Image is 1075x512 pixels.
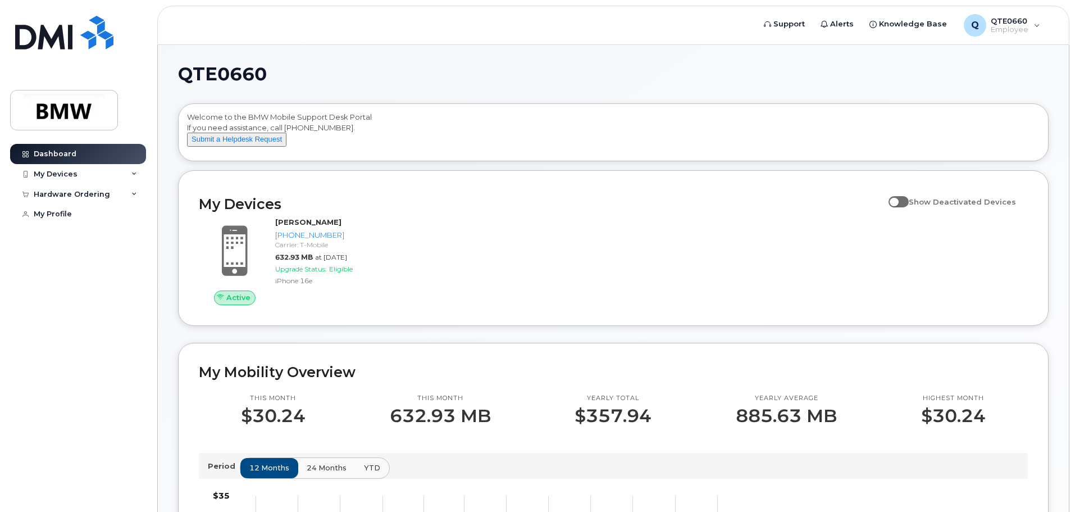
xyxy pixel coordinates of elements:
span: at [DATE] [315,253,347,261]
div: [PHONE_NUMBER] [275,230,391,241]
a: Submit a Helpdesk Request [187,134,286,143]
p: Yearly total [575,394,652,403]
p: $30.24 [241,406,306,426]
p: Period [208,461,240,472]
strong: [PERSON_NAME] [275,218,341,226]
span: Upgrade Status: [275,265,327,273]
span: 632.93 MB [275,253,313,261]
button: Submit a Helpdesk Request [187,133,286,147]
iframe: Messenger Launcher [1026,463,1067,504]
div: Welcome to the BMW Mobile Support Desk Portal If you need assistance, call [PHONE_NUMBER]. [187,112,1040,157]
p: This month [390,394,491,403]
p: 632.93 MB [390,406,491,426]
p: $357.94 [575,406,652,426]
p: This month [241,394,306,403]
input: Show Deactivated Devices [889,191,898,200]
tspan: $35 [213,491,230,501]
p: $30.24 [921,406,986,426]
p: Yearly average [736,394,837,403]
p: 885.63 MB [736,406,837,426]
h2: My Devices [199,196,883,212]
p: Highest month [921,394,986,403]
h2: My Mobility Overview [199,364,1028,380]
span: Eligible [329,265,353,273]
div: Carrier: T-Mobile [275,240,391,250]
div: iPhone 16e [275,276,391,286]
span: Show Deactivated Devices [909,197,1016,206]
a: Active[PERSON_NAME][PHONE_NUMBER]Carrier: T-Mobile632.93 MBat [DATE]Upgrade Status:EligibleiPhone... [199,217,396,305]
span: Active [226,292,250,303]
span: 24 months [307,463,347,473]
span: QTE0660 [178,66,267,83]
span: YTD [364,463,380,473]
